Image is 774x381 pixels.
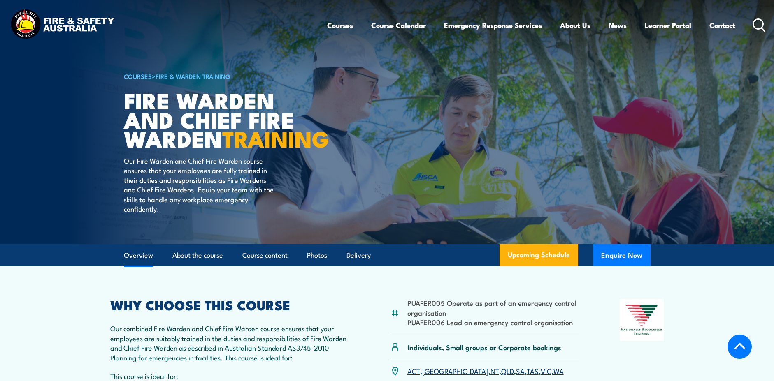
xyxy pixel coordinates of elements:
[490,366,499,376] a: NT
[124,245,153,266] a: Overview
[124,90,327,148] h1: Fire Warden and Chief Fire Warden
[371,14,426,36] a: Course Calendar
[346,245,371,266] a: Delivery
[553,366,564,376] a: WA
[407,366,420,376] a: ACT
[620,299,664,341] img: Nationally Recognised Training logo.
[124,72,152,81] a: COURSES
[407,298,580,317] li: PUAFER005 Operate as part of an emergency control organisation
[172,245,223,266] a: About the course
[560,14,590,36] a: About Us
[407,342,561,352] p: Individuals, Small groups or Corporate bookings
[527,366,539,376] a: TAS
[124,71,327,81] h6: >
[501,366,514,376] a: QLD
[444,14,542,36] a: Emergency Response Services
[593,244,651,266] button: Enquire Now
[110,299,351,310] h2: WHY CHOOSE THIS COURSE
[709,14,735,36] a: Contact
[407,366,564,376] p: , , , , , , ,
[500,244,578,266] a: Upcoming Schedule
[327,14,353,36] a: Courses
[307,245,327,266] a: Photos
[110,323,351,362] p: Our combined Fire Warden and Chief Fire Warden course ensures that your employees are suitably tr...
[407,317,580,327] li: PUAFER006 Lead an emergency control organisation
[156,72,230,81] a: Fire & Warden Training
[516,366,525,376] a: SA
[110,371,351,381] p: This course is ideal for:
[422,366,488,376] a: [GEOGRAPHIC_DATA]
[124,156,274,213] p: Our Fire Warden and Chief Fire Warden course ensures that your employees are fully trained in the...
[222,121,329,155] strong: TRAINING
[609,14,627,36] a: News
[242,245,288,266] a: Course content
[645,14,691,36] a: Learner Portal
[541,366,551,376] a: VIC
